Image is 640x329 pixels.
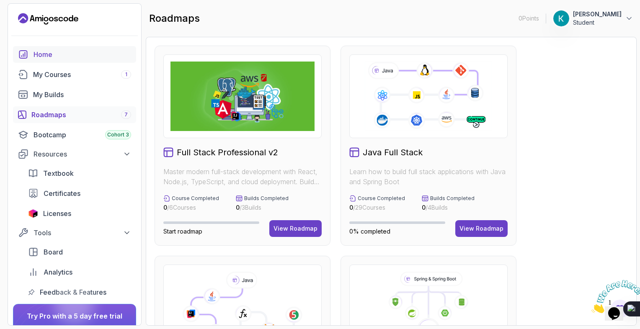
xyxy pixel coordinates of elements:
a: licenses [23,205,136,222]
div: Bootcamp [34,130,131,140]
p: [PERSON_NAME] [573,10,622,18]
button: View Roadmap [269,220,322,237]
span: 0% completed [349,228,390,235]
span: Start roadmap [163,228,202,235]
p: Course Completed [172,195,219,202]
div: View Roadmap [274,224,317,233]
span: 0 [422,204,426,211]
p: / 3 Builds [236,203,289,212]
a: textbook [23,165,136,182]
span: Textbook [43,168,74,178]
span: Board [44,247,63,257]
p: Student [573,18,622,27]
button: user profile image[PERSON_NAME]Student [553,10,633,27]
p: Builds Completed [244,195,289,202]
a: certificates [23,185,136,202]
h2: roadmaps [149,12,200,25]
div: Roadmaps [31,110,131,120]
p: / 6 Courses [163,203,219,212]
h2: Java Full Stack [363,147,423,158]
span: Licenses [43,208,71,218]
img: Full Stack Professional v2 [170,62,315,131]
a: Landing page [18,12,78,26]
a: home [13,46,136,63]
span: 7 [124,111,128,118]
img: user profile image [553,10,569,26]
span: 1 [125,71,127,78]
div: View Roadmap [459,224,503,233]
a: feedback [23,284,136,301]
div: Tools [34,228,131,238]
p: Course Completed [358,195,405,202]
div: Resources [34,149,131,159]
p: / 29 Courses [349,203,405,212]
p: Builds Completed [430,195,475,202]
button: Resources [13,147,136,162]
h2: Full Stack Professional v2 [177,147,278,158]
a: roadmaps [13,106,136,123]
p: / 4 Builds [422,203,475,212]
span: Certificates [44,188,80,198]
a: bootcamp [13,126,136,143]
div: Home [34,49,131,59]
a: board [23,244,136,260]
button: Tools [13,225,136,240]
div: My Builds [33,90,131,100]
span: 1 [3,3,7,10]
p: Master modern full-stack development with React, Node.js, TypeScript, and cloud deployment. Build... [163,167,322,187]
span: 0 [236,204,240,211]
button: View Roadmap [455,220,508,237]
div: My Courses [33,69,131,80]
iframe: chat widget [588,277,640,316]
a: builds [13,86,136,103]
p: Learn how to build full stack applications with Java and Spring Boot [349,167,508,187]
span: 0 [349,204,353,211]
a: courses [13,66,136,83]
a: analytics [23,264,136,280]
img: Chat attention grabber [3,3,55,36]
span: Analytics [44,267,72,277]
span: Feedback & Features [40,287,106,297]
span: 0 [163,204,167,211]
span: Cohort 3 [107,131,129,138]
p: 0 Points [519,14,539,23]
img: jetbrains icon [28,209,38,218]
